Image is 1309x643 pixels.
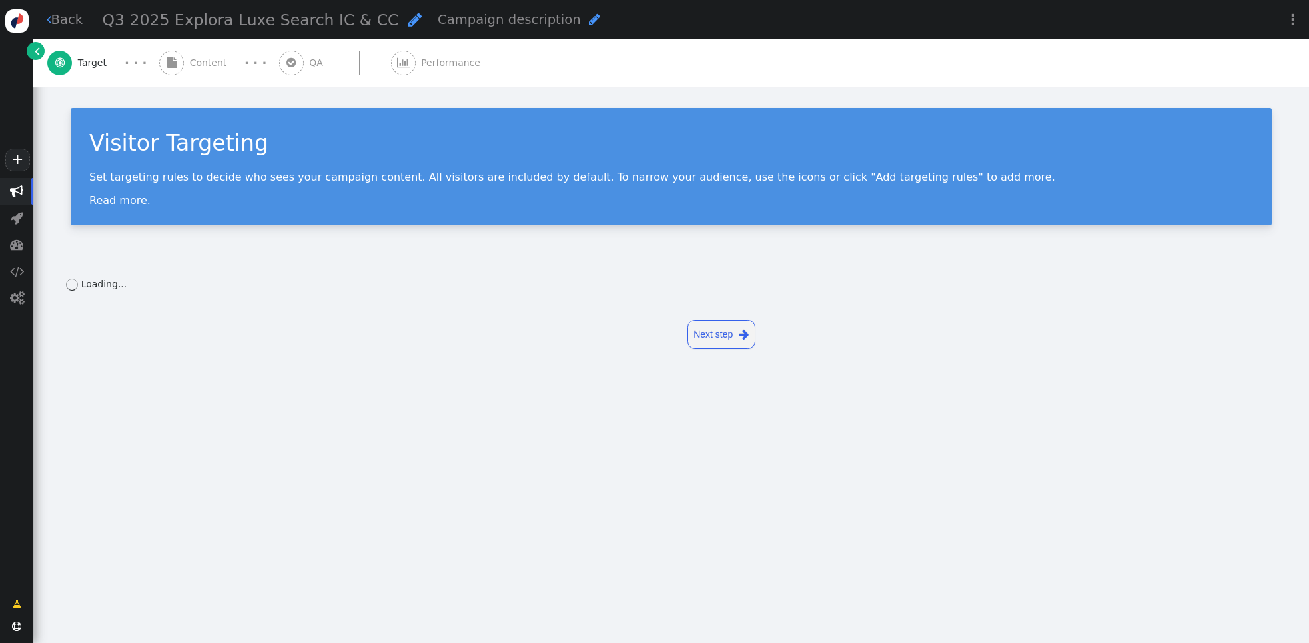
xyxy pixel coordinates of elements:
[10,185,23,198] span: 
[89,171,1253,183] p: Set targeting rules to decide who sees your campaign content. All visitors are included by defaul...
[739,326,749,343] span: 
[89,194,151,207] a: Read more.
[27,42,45,60] a: 
[55,57,65,68] span: 
[12,622,21,631] span: 
[89,127,1253,160] div: Visitor Targeting
[589,13,600,26] span: 
[190,56,232,70] span: Content
[687,320,755,349] a: Next step
[81,279,127,289] span: Loading...
[10,265,24,278] span: 
[10,238,23,251] span: 
[421,56,486,70] span: Performance
[13,597,21,611] span: 
[47,10,83,29] a: Back
[11,211,23,225] span: 
[286,57,296,68] span: 
[3,592,31,616] a: 
[438,12,581,27] span: Campaign description
[167,57,177,68] span: 
[397,57,410,68] span: 
[103,11,399,29] span: Q3 2025 Explora Luxe Search IC & CC
[159,39,279,87] a:  Content · · ·
[125,54,147,72] div: · · ·
[10,291,24,305] span: 
[47,39,159,87] a:  Target · · ·
[244,54,266,72] div: · · ·
[5,9,29,33] img: logo-icon.svg
[309,56,328,70] span: QA
[47,13,51,26] span: 
[5,149,29,171] a: +
[391,39,510,87] a:  Performance
[279,39,391,87] a:  QA
[408,12,422,27] span: 
[35,44,40,58] span: 
[78,56,113,70] span: Target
